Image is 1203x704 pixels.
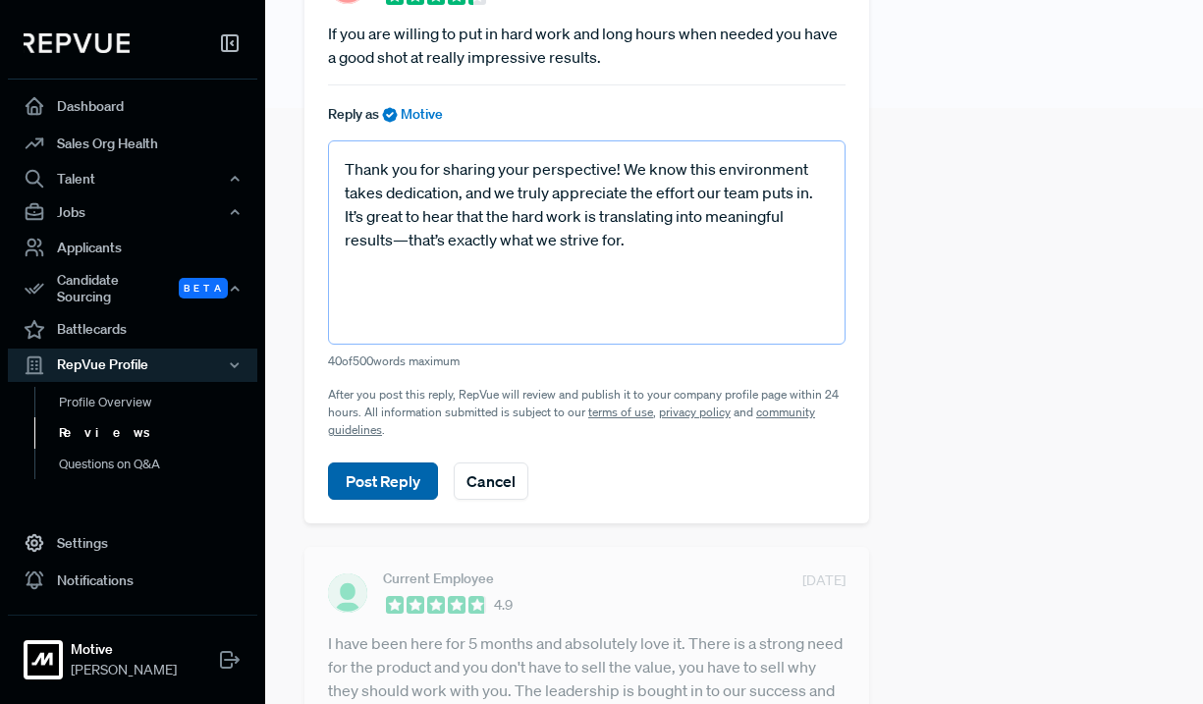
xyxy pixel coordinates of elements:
span: Reply as [328,105,379,123]
a: Notifications [8,562,257,599]
button: Post Reply [328,462,438,500]
a: Reviews [34,417,284,449]
p: 40 of 500 words maximum [328,352,846,370]
button: Talent [8,162,257,195]
a: Profile Overview [34,387,284,418]
a: Settings [8,524,257,562]
a: Applicants [8,229,257,266]
article: If you are willing to put in hard work and long hours when needed you have a good shot at really ... [328,22,846,69]
span: Motive [401,105,443,123]
p: After you post this reply, RepVue will review and publish it to your company profile page within ... [328,386,846,439]
span: [PERSON_NAME] [71,660,177,680]
a: Sales Org Health [8,125,257,162]
a: Battlecards [8,311,257,349]
div: Candidate Sourcing [8,266,257,311]
a: privacy policy [659,404,731,420]
a: terms of use [588,404,653,420]
button: Candidate Sourcing Beta [8,266,257,311]
a: MotiveMotive[PERSON_NAME] [8,615,257,688]
button: RepVue Profile [8,349,257,382]
a: Dashboard [8,87,257,125]
img: Motive [27,644,59,676]
a: community guidelines [328,404,815,438]
img: RepVue [24,33,130,53]
button: Cancel [454,462,528,500]
strong: Motive [71,639,177,660]
a: Questions on Q&A [34,449,284,480]
button: Jobs [8,195,257,229]
span: Beta [179,278,228,298]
